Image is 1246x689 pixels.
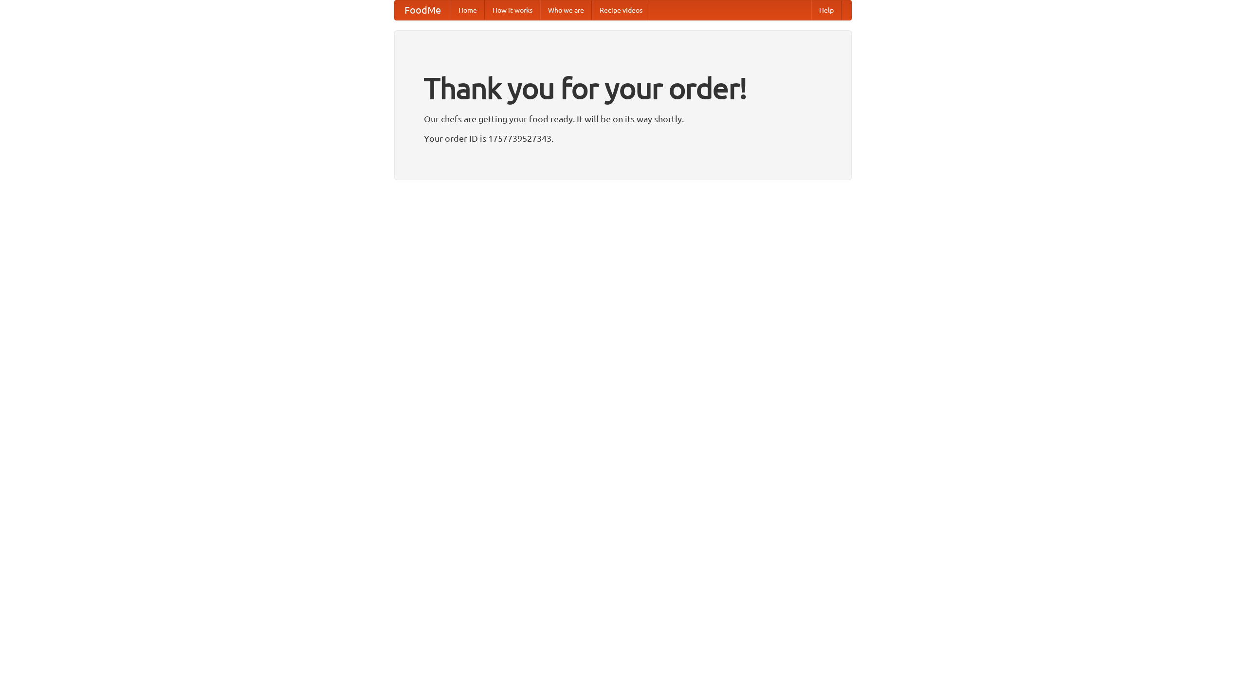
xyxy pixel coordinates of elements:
p: Your order ID is 1757739527343. [424,131,822,146]
a: Recipe videos [592,0,650,20]
h1: Thank you for your order! [424,65,822,112]
a: Who we are [540,0,592,20]
a: Help [811,0,842,20]
p: Our chefs are getting your food ready. It will be on its way shortly. [424,112,822,126]
a: Home [451,0,485,20]
a: FoodMe [395,0,451,20]
a: How it works [485,0,540,20]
